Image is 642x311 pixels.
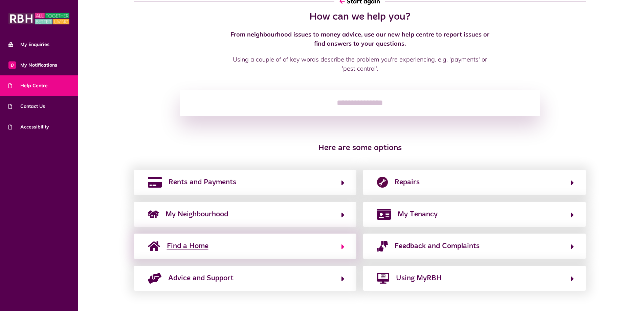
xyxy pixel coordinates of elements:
img: advice-support-1.png [148,273,161,284]
h3: Here are some options [134,143,586,153]
span: Rents and Payments [169,177,236,188]
span: Feedback and Complaints [395,241,480,252]
button: My Tenancy [375,209,574,220]
button: Rents and Payments [146,176,345,188]
span: Accessibility [8,123,49,130]
img: rents-payments.png [148,177,162,188]
span: Contact Us [8,103,45,110]
button: Using MyRBH [375,272,574,284]
p: Using a couple of of key words describe the problem you're experiencing. e.g. 'payments' or 'pest... [226,55,494,73]
img: report-repair.png [377,177,388,188]
span: Advice and Support [168,273,234,284]
span: Find a Home [167,241,208,252]
img: my-tenancy.png [377,209,391,220]
img: desktop-solid.png [377,273,389,284]
span: Using MyRBH [396,273,442,284]
button: Advice and Support [146,272,345,284]
img: MyRBH [8,12,69,25]
button: My Neighbourhood [146,209,345,220]
span: My Enquiries [8,41,49,48]
span: My Tenancy [398,209,438,220]
img: complaints.png [377,241,388,252]
strong: From neighbourhood issues to money advice, use our new help centre to report issues or find answe... [230,30,489,47]
img: home-solid.svg [148,241,160,252]
button: Find a Home [146,240,345,252]
img: neighborhood.png [148,209,159,220]
span: Repairs [395,177,420,188]
span: 0 [8,61,16,69]
span: Help Centre [8,82,48,89]
span: My Notifications [8,62,57,69]
button: Repairs [375,176,574,188]
span: My Neighbourhood [165,209,228,220]
button: Feedback and Complaints [375,240,574,252]
h2: How can we help you? [226,11,494,23]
